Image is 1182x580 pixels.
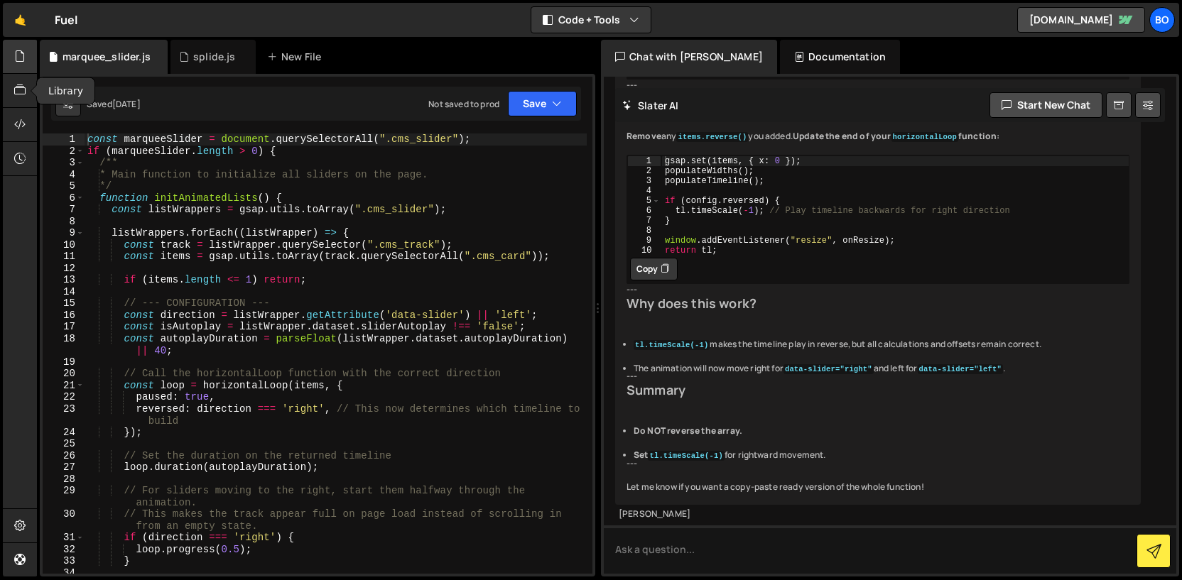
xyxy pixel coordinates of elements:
div: Fuel [55,11,78,28]
div: 8 [628,226,661,236]
div: 15 [43,297,85,310]
div: Library [37,78,94,104]
a: 🤙 [3,3,38,37]
div: 2 [43,146,85,158]
div: 4 [43,169,85,181]
div: 23 [43,403,85,427]
div: 14 [43,286,85,298]
strong: Do NOT reverse the array. [634,425,742,437]
div: 10 [43,239,85,251]
li: The animation will now move right for and left for . [634,363,1129,375]
div: 24 [43,427,85,439]
div: 25 [43,438,85,450]
div: 1 [628,156,661,166]
a: [DOMAIN_NAME] [1017,7,1145,33]
div: 34 [43,567,85,579]
div: 8 [43,216,85,228]
div: 7 [628,216,661,226]
div: 19 [43,356,85,368]
button: Code + Tools [531,7,651,33]
div: 6 [43,192,85,204]
div: splide.js [193,50,235,64]
div: 5 [628,196,661,206]
div: Saved [87,98,141,110]
div: 5 [43,180,85,192]
div: 28 [43,474,85,486]
div: 18 [43,333,85,356]
div: 3 [43,157,85,169]
div: 6 [628,206,661,216]
button: Save [508,91,577,116]
code: items.reverse() [676,132,748,142]
div: 31 [43,532,85,544]
div: 2 [628,166,661,176]
div: Chat with [PERSON_NAME] [601,40,777,74]
div: 27 [43,461,85,474]
div: marquee_slider.js [63,50,151,64]
div: 20 [43,368,85,380]
div: 16 [43,310,85,322]
div: 21 [43,380,85,392]
li: for rightward movement. [634,449,1129,461]
div: 9 [628,236,661,246]
code: tl.timeScale(-1) [648,451,724,461]
div: 30 [43,508,85,532]
div: 22 [43,391,85,403]
div: New File [267,50,327,64]
ul: --- [627,339,1129,461]
div: 4 [628,186,661,196]
div: 17 [43,321,85,333]
div: 10 [628,246,661,256]
div: 29 [43,485,85,508]
code: tl.timeScale(-1) [634,340,710,350]
h2: Why does this work? [627,296,1129,312]
code: horizontalLoop [891,132,958,142]
code: data-slider="left" [918,364,1003,374]
a: Bo [1149,7,1175,33]
strong: Update the end of your function: [793,130,999,142]
div: 12 [43,263,85,275]
strong: Set [634,449,725,461]
div: 32 [43,544,85,556]
div: 33 [43,555,85,567]
code: data-slider="right" [784,364,874,374]
div: [PERSON_NAME] [619,508,1137,520]
h2: Summary [627,383,1129,398]
div: Not saved to prod [428,98,499,110]
div: Documentation [780,40,900,74]
button: Start new chat [989,92,1102,118]
h2: Slater AI [622,99,679,112]
button: Copy [630,258,678,280]
div: 3 [628,176,661,186]
div: 13 [43,274,85,286]
div: [DATE] [112,98,141,110]
strong: Remove [627,130,661,142]
div: 9 [43,227,85,239]
div: 11 [43,251,85,263]
div: 26 [43,450,85,462]
div: 1 [43,133,85,146]
div: 7 [43,204,85,216]
li: makes the timeline play in reverse, but all calculations and offsets remain correct. [634,339,1129,351]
